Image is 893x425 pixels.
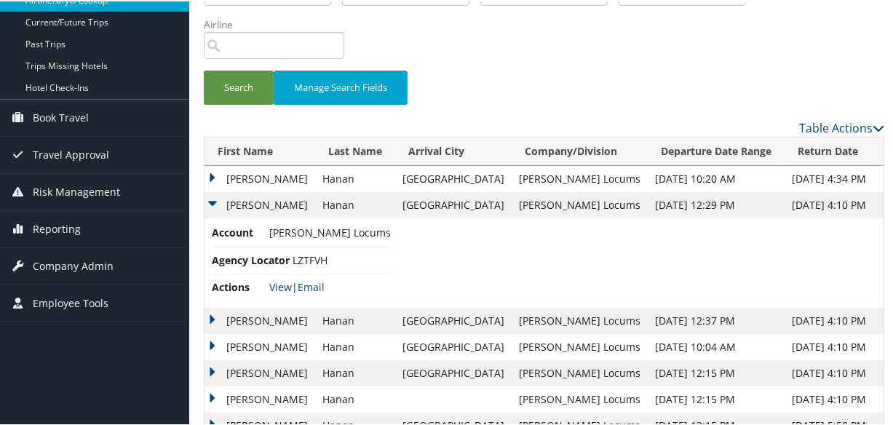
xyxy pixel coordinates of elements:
[205,359,315,385] td: [PERSON_NAME]
[315,333,395,359] td: Hanan
[212,278,266,294] span: Actions
[205,191,315,217] td: [PERSON_NAME]
[648,333,785,359] td: [DATE] 10:04 AM
[512,333,648,359] td: [PERSON_NAME] Locums
[33,284,108,320] span: Employee Tools
[212,251,290,267] span: Agency Locator
[33,172,120,209] span: Risk Management
[33,247,114,283] span: Company Admin
[785,164,884,191] td: [DATE] 4:34 PM
[799,119,884,135] a: Table Actions
[395,164,512,191] td: [GEOGRAPHIC_DATA]
[395,333,512,359] td: [GEOGRAPHIC_DATA]
[33,98,89,135] span: Book Travel
[269,224,391,238] span: [PERSON_NAME] Locums
[648,164,785,191] td: [DATE] 10:20 AM
[785,191,884,217] td: [DATE] 4:10 PM
[512,164,648,191] td: [PERSON_NAME] Locums
[785,136,884,164] th: Return Date: activate to sort column ascending
[293,252,328,266] span: LZTFVH
[512,136,648,164] th: Company/Division
[785,385,884,411] td: [DATE] 4:10 PM
[212,223,266,239] span: Account
[395,191,512,217] td: [GEOGRAPHIC_DATA]
[315,385,395,411] td: Hanan
[204,69,274,103] button: Search
[298,279,325,293] a: Email
[315,164,395,191] td: Hanan
[33,135,109,172] span: Travel Approval
[205,136,315,164] th: First Name: activate to sort column ascending
[205,164,315,191] td: [PERSON_NAME]
[512,385,648,411] td: [PERSON_NAME] Locums
[785,333,884,359] td: [DATE] 4:10 PM
[205,306,315,333] td: [PERSON_NAME]
[512,191,648,217] td: [PERSON_NAME] Locums
[269,279,325,293] span: |
[395,306,512,333] td: [GEOGRAPHIC_DATA]
[648,359,785,385] td: [DATE] 12:15 PM
[315,359,395,385] td: Hanan
[648,306,785,333] td: [DATE] 12:37 PM
[205,333,315,359] td: [PERSON_NAME]
[785,359,884,385] td: [DATE] 4:10 PM
[785,306,884,333] td: [DATE] 4:10 PM
[33,210,81,246] span: Reporting
[315,136,395,164] th: Last Name: activate to sort column ascending
[648,385,785,411] td: [DATE] 12:15 PM
[395,136,512,164] th: Arrival City: activate to sort column ascending
[648,136,785,164] th: Departure Date Range: activate to sort column ascending
[512,306,648,333] td: [PERSON_NAME] Locums
[205,385,315,411] td: [PERSON_NAME]
[315,306,395,333] td: Hanan
[274,69,408,103] button: Manage Search Fields
[204,16,355,31] label: Airline
[269,279,292,293] a: View
[315,191,395,217] td: Hanan
[648,191,785,217] td: [DATE] 12:29 PM
[512,359,648,385] td: [PERSON_NAME] Locums
[395,359,512,385] td: [GEOGRAPHIC_DATA]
